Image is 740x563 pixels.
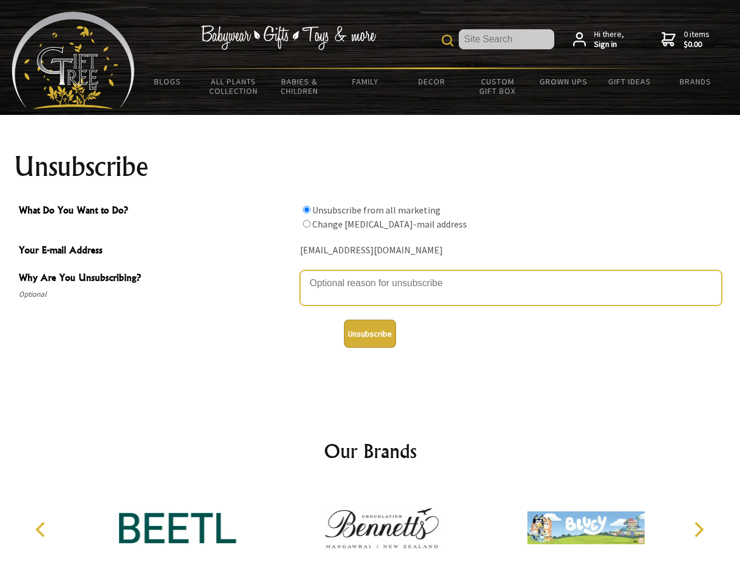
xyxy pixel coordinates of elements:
[201,69,267,103] a: All Plants Collection
[29,517,55,542] button: Previous
[594,29,624,50] span: Hi there,
[312,204,441,216] label: Unsubscribe from all marketing
[19,270,294,287] span: Why Are You Unsubscribing?
[686,517,711,542] button: Next
[661,29,710,50] a: 0 items$0.00
[465,69,531,103] a: Custom Gift Box
[303,206,311,213] input: What Do You Want to Do?
[303,220,311,228] input: What Do You Want to Do?
[19,203,294,220] span: What Do You Want to Do?
[12,12,135,109] img: Babyware - Gifts - Toys and more...
[663,69,729,94] a: Brands
[684,29,710,50] span: 0 items
[530,69,596,94] a: Grown Ups
[19,243,294,260] span: Your E-mail Address
[573,29,624,50] a: Hi there,Sign in
[267,69,333,103] a: Babies & Children
[14,152,727,181] h1: Unsubscribe
[312,218,467,230] label: Change [MEDICAL_DATA]-mail address
[19,287,294,301] span: Optional
[684,39,710,50] strong: $0.00
[596,69,663,94] a: Gift Ideas
[594,39,624,50] strong: Sign in
[23,437,717,465] h2: Our Brands
[344,320,396,348] button: Unsubscribe
[459,29,554,49] input: Site Search
[300,242,722,260] div: [EMAIL_ADDRESS][DOMAIN_NAME]
[300,270,722,306] textarea: Why Are You Unsubscribing?
[200,25,376,50] img: Babywear - Gifts - Toys & more
[333,69,399,94] a: Family
[398,69,465,94] a: Decor
[135,69,201,94] a: BLOGS
[442,35,453,46] img: product search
